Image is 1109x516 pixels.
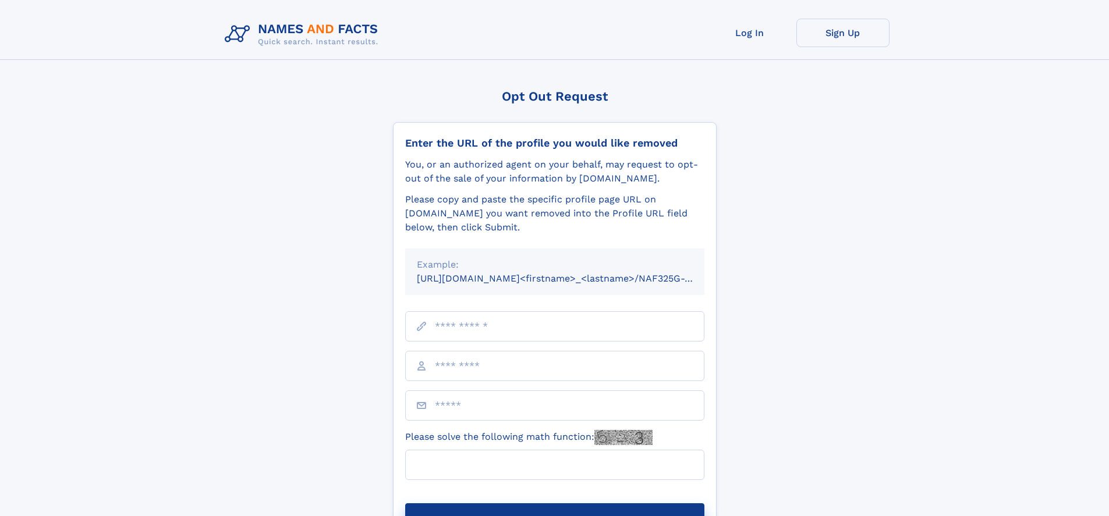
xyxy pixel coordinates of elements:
[405,430,653,445] label: Please solve the following math function:
[393,89,717,104] div: Opt Out Request
[796,19,890,47] a: Sign Up
[417,258,693,272] div: Example:
[405,137,704,150] div: Enter the URL of the profile you would like removed
[220,19,388,50] img: Logo Names and Facts
[417,273,727,284] small: [URL][DOMAIN_NAME]<firstname>_<lastname>/NAF325G-xxxxxxxx
[405,193,704,234] div: Please copy and paste the specific profile page URL on [DOMAIN_NAME] you want removed into the Pr...
[405,158,704,186] div: You, or an authorized agent on your behalf, may request to opt-out of the sale of your informatio...
[703,19,796,47] a: Log In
